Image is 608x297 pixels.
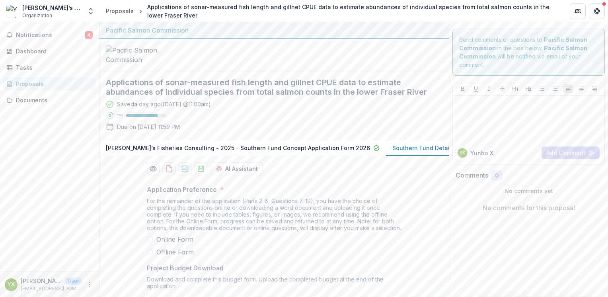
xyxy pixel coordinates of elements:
[3,94,96,107] a: Documents
[577,84,586,94] button: Align Center
[470,149,493,157] p: Yunbo X
[484,84,494,94] button: Italicize
[16,96,90,104] div: Documents
[589,3,605,19] button: Get Help
[117,113,123,118] p: 79 %
[147,197,401,234] div: For the remainder of the application (Parts 2-6, Questions 7-19), you have the choice of completi...
[6,5,19,18] img: Yunbo’s Fisheries Consulting
[3,45,96,58] a: Dashboard
[147,3,557,20] div: Applications of sonar-measured fish length and gillnet CPUE data to estimate abundances of indivi...
[65,277,82,285] p: User
[179,162,191,175] button: download-proposal
[542,147,600,159] button: Add Comment
[117,100,211,108] div: Saved a day ago ( [DATE] @ 11:00am )
[8,282,15,287] div: Yunbo Xie
[106,25,442,35] div: Pacific Salmon Commission
[85,31,93,39] span: 4
[16,32,85,39] span: Notifications
[3,61,96,74] a: Tasks
[103,1,560,21] nav: breadcrumb
[537,84,547,94] button: Bullet List
[590,84,599,94] button: Align Right
[156,247,194,257] span: Offline Form
[147,185,217,194] p: Application Preference
[85,3,96,19] button: Open entity switcher
[497,84,507,94] button: Strike
[3,29,96,41] button: Notifications4
[511,84,520,94] button: Heading 1
[106,78,430,97] h2: Applications of sonar-measured fish length and gillnet CPUE data to estimate abundances of indivi...
[495,172,499,179] span: 0
[458,84,468,94] button: Bold
[483,203,575,213] p: No comments for this proposal
[21,285,82,292] p: [EMAIL_ADDRESS][DOMAIN_NAME]
[16,63,90,72] div: Tasks
[106,45,185,64] img: Pacific Salmon Commission
[21,277,62,285] p: [PERSON_NAME]
[103,5,137,17] a: Proposals
[106,7,134,15] div: Proposals
[570,3,586,19] button: Partners
[106,144,370,152] p: [PERSON_NAME]’s Fisheries Consulting - 2025 - Southern Fund Concept Application Form 2026
[471,84,481,94] button: Underline
[147,276,401,293] div: Download and complete this budget form. Upload the completed budget at the end of the application.
[460,151,465,155] div: Yunbo Xie
[22,12,52,19] span: Organization
[85,280,94,289] button: More
[456,187,602,195] p: No comments yet
[456,172,488,179] h2: Comments
[156,234,193,244] span: Online Form
[22,4,82,12] div: [PERSON_NAME]’s Fisheries Consulting
[3,77,96,90] a: Proposals
[210,162,263,175] button: AI Assistant
[117,123,180,131] p: Due on [DATE] 11:59 PM
[163,162,175,175] button: download-proposal
[16,47,90,55] div: Dashboard
[392,144,515,152] p: Southern Fund Detailed Proposal Form 2026
[147,263,224,273] p: Project Budget Download
[16,80,90,88] div: Proposals
[550,84,560,94] button: Ordered List
[147,162,160,175] button: Preview a67e51b8-9a8e-4532-9672-6ffd93866cdc-3.pdf
[452,29,605,76] div: Send comments or questions to in the box below. will be notified via email of your comment.
[524,84,533,94] button: Heading 2
[563,84,573,94] button: Align Left
[195,162,207,175] button: download-proposal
